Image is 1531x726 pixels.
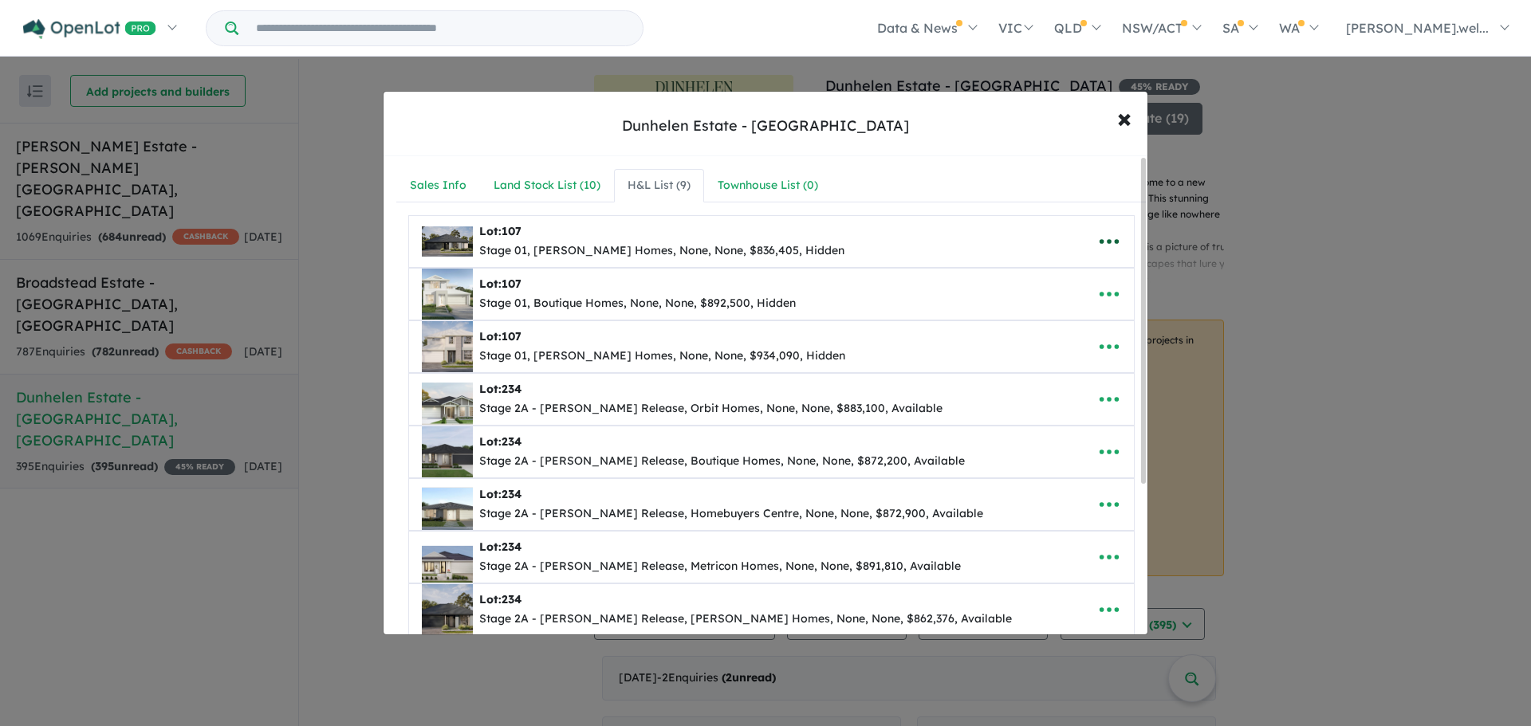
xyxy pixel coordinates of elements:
div: Sales Info [410,176,466,195]
div: Stage 2A - [PERSON_NAME] Release, Boutique Homes, None, None, $872,200, Available [479,452,965,471]
span: 234 [502,434,521,449]
b: Lot: [479,382,521,396]
img: Dunhelen%20Estate%20-%20Greenvale%20-%20Lot%20107___1748587236_0.jpg [422,269,473,320]
div: Townhouse List ( 0 ) [718,176,818,195]
img: Dunhelen%20Estate%20-%20Greenvale%20-%20Lot%20234___1756691867.png [422,426,473,477]
b: Lot: [479,329,521,343]
span: 107 [502,329,521,343]
div: H&L List ( 9 ) [628,176,691,195]
span: 234 [502,540,521,554]
img: Dunhelen%20Estate%20-%20Greenvale%20-%20Lot%20234___1756692009.png [422,532,473,583]
div: Stage 2A - [PERSON_NAME] Release, Metricon Homes, None, None, $891,810, Available [479,557,961,576]
div: Stage 2A - [PERSON_NAME] Release, Homebuyers Centre, None, None, $872,900, Available [479,504,983,524]
div: Dunhelen Estate - [GEOGRAPHIC_DATA] [622,116,909,136]
input: Try estate name, suburb, builder or developer [242,11,640,45]
div: Stage 01, [PERSON_NAME] Homes, None, None, $934,090, Hidden [479,347,845,366]
img: Dunhelen%20Estate%20-%20Greenvale%20-%20Lot%20107___1748587236.jpg [422,321,473,372]
img: Dunhelen%20Estate%20-%20Greenvale%20-%20Lot%20107___1748587237.png [422,216,473,267]
img: Openlot PRO Logo White [23,19,156,39]
div: Stage 01, [PERSON_NAME] Homes, None, None, $836,405, Hidden [479,241,844,261]
b: Lot: [479,592,521,606]
div: Stage 2A - [PERSON_NAME] Release, [PERSON_NAME] Homes, None, None, $862,376, Available [479,610,1012,629]
b: Lot: [479,224,521,238]
div: Land Stock List ( 10 ) [494,176,600,195]
span: 234 [502,592,521,606]
img: Dunhelen%20Estate%20-%20Greenvale%20-%20Lot%20234___1756691719.png [422,374,473,425]
span: 234 [502,487,521,501]
span: [PERSON_NAME].wel... [1346,20,1489,36]
b: Lot: [479,277,521,291]
b: Lot: [479,487,521,501]
div: Stage 2A - [PERSON_NAME] Release, Orbit Homes, None, None, $883,100, Available [479,399,943,418]
b: Lot: [479,540,521,554]
img: Dunhelen%20Estate%20-%20Greenvale%20-%20Lot%20234___1756691936.png [422,479,473,530]
span: 107 [502,277,521,291]
img: Dunhelen%20Estate%20-%20Greenvale%20-%20Lot%20234___1756692066.png [422,584,473,635]
b: Lot: [479,434,521,449]
div: Stage 01, Boutique Homes, None, None, $892,500, Hidden [479,294,796,313]
span: × [1117,100,1132,135]
span: 234 [502,382,521,396]
span: 107 [502,224,521,238]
